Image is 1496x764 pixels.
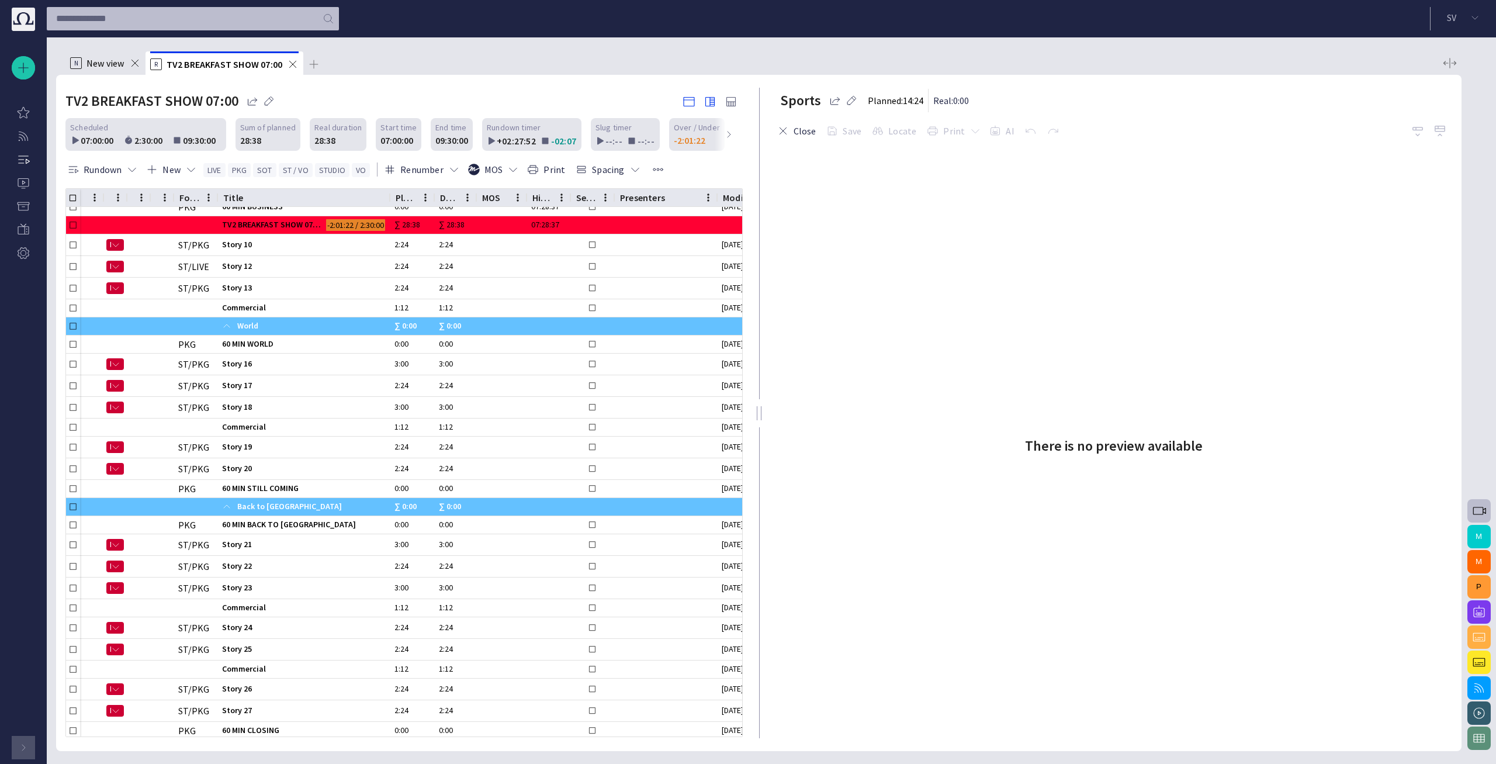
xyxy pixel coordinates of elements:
[439,622,458,633] div: 2:24
[110,562,111,571] span: N
[352,163,370,177] button: VO
[16,246,30,260] span: Admin
[394,644,430,655] div: 2:24
[722,622,778,633] div: 31/08 12:02:27
[439,483,458,494] div: 0:00
[439,219,469,230] div: ∑ 28:38
[222,302,385,313] span: Commercial
[487,122,541,133] span: Rundown timer
[110,240,111,250] span: N
[174,189,217,207] div: Format
[222,380,385,391] span: Story 17
[110,645,111,654] span: N
[110,359,111,369] span: N
[439,358,458,369] div: 3:00
[722,201,778,212] div: 31/08 12:02:28
[106,639,124,660] button: N
[439,519,458,530] div: 0:00
[223,192,243,203] div: Title
[222,644,385,655] span: Story 25
[86,189,103,206] button: Menu
[674,133,705,147] div: -2:01:22
[222,299,385,317] div: Commercial
[614,189,717,207] div: Presenters
[16,129,30,143] span: Incoming Feeds
[106,354,124,375] button: N
[222,419,385,436] div: Commercial
[203,163,226,177] button: LIVE
[178,482,196,495] div: PKG
[722,421,778,433] div: 27/08 07:00:24
[780,91,821,110] h2: Sports
[597,189,614,206] button: Menu
[279,163,313,177] button: ST / VO
[722,338,778,350] div: 31/08 12:02:27
[222,261,385,272] span: Story 12
[178,518,196,531] div: PKG
[222,358,385,369] span: Story 16
[222,421,385,433] span: Commercial
[109,189,127,206] button: Menu
[722,519,778,530] div: 31/08 12:02:27
[70,57,82,69] p: N
[394,317,430,335] div: ∑ 0:00
[106,556,124,577] button: N
[439,302,458,313] div: 1:12
[222,282,385,293] span: Story 13
[178,704,209,717] div: ST/PKG
[933,94,969,108] p: Real: 0:00
[222,661,385,678] div: Commercial
[1467,550,1491,573] button: M
[222,516,385,534] div: 60 MIN BACK TO US
[476,189,527,207] div: MOS
[439,463,458,474] div: 2:24
[570,189,614,207] div: Send to LiveU
[133,189,150,206] button: Menu
[110,623,111,632] span: N
[110,685,111,694] span: N
[439,239,458,250] div: 2:24
[110,262,111,271] span: N
[1438,7,1489,28] button: SV
[178,582,209,594] div: ST/PKG
[222,375,385,396] div: Story 17
[106,617,124,638] button: N
[106,534,124,555] button: N
[722,302,778,313] div: 27/08 07:00:21
[439,402,458,413] div: 3:00
[110,381,111,390] span: N
[620,192,665,203] div: Presenters
[439,644,458,655] div: 2:24
[222,561,385,572] span: Story 22
[439,602,458,613] div: 1:12
[16,246,30,258] p: Admin
[222,498,385,516] div: Back to US
[394,602,430,613] div: 1:12
[222,239,385,250] span: Story 10
[65,159,140,180] button: Rundown
[16,199,30,211] p: Archive & Trash
[222,582,385,593] span: Story 23
[178,358,209,371] div: ST/PKG
[394,380,430,391] div: 2:24
[722,705,778,716] div: 31/08 12:02:26
[531,219,566,230] div: 07:28:37
[382,159,462,180] button: Renumber
[134,133,168,147] div: 2:30:00
[722,561,778,572] div: 31/08 12:02:27
[394,561,430,572] div: 2:24
[394,483,430,494] div: 0:00
[531,201,566,212] div: 07:28:37
[674,122,720,133] span: Over / Under
[178,238,209,251] div: ST/PKG
[466,159,521,180] button: MOS
[178,643,209,656] div: ST/PKG
[144,159,199,180] button: New
[222,639,385,660] div: Story 25
[722,463,778,474] div: 31/08 12:02:27
[16,153,30,164] p: Rundowns
[178,560,209,573] div: ST/PKG
[156,189,174,206] button: Menu
[439,421,458,433] div: 1:12
[178,282,209,295] div: ST/PKG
